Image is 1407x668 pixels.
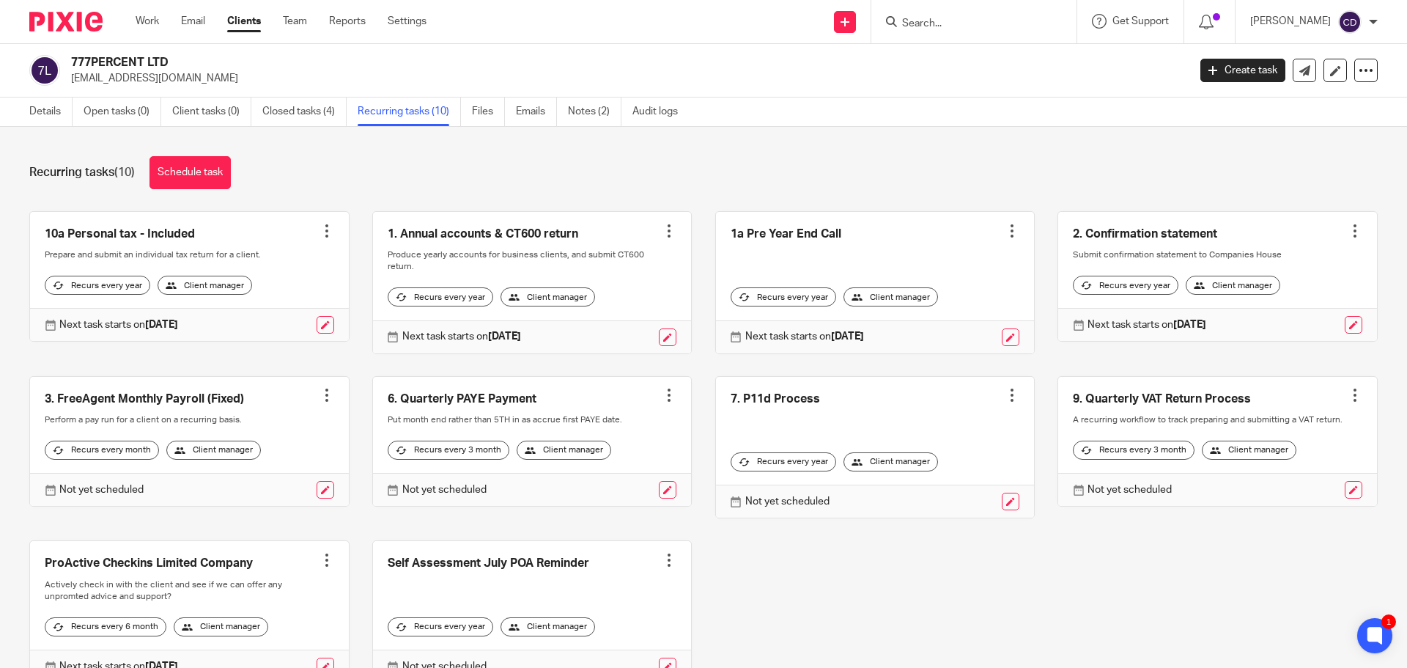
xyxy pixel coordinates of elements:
div: Recurs every year [731,452,836,471]
div: Client manager [843,287,938,307]
img: Pixie [29,12,103,32]
div: 1 [1381,614,1396,629]
div: Recurs every year [731,287,836,307]
p: Not yet scheduled [402,482,487,497]
p: [EMAIL_ADDRESS][DOMAIN_NAME] [71,71,1178,86]
div: Recurs every year [388,287,493,307]
div: Client manager [158,276,252,295]
p: Next task starts on [745,329,864,344]
span: Get Support [1112,16,1169,26]
p: Next task starts on [59,318,178,332]
div: Client manager [1202,441,1296,460]
div: Client manager [174,617,268,636]
a: Schedule task [149,156,231,189]
h2: 777PERCENT LTD [71,55,957,70]
div: Client manager [517,441,611,460]
div: Recurs every year [45,276,150,295]
div: Recurs every 3 month [1073,441,1194,460]
a: Files [472,98,505,126]
div: Recurs every year [388,617,493,636]
a: Notes (2) [568,98,621,126]
strong: [DATE] [145,320,178,330]
a: Audit logs [632,98,689,126]
strong: [DATE] [831,331,864,342]
h1: Recurring tasks [29,165,135,180]
div: Recurs every year [1073,276,1178,295]
a: Team [283,14,307,29]
a: Clients [227,14,261,29]
strong: [DATE] [1173,320,1206,330]
div: Client manager [166,441,261,460]
a: Recurring tasks (10) [358,98,461,126]
p: Next task starts on [1087,318,1206,332]
p: Not yet scheduled [59,482,144,497]
a: Reports [329,14,366,29]
strong: [DATE] [488,331,521,342]
p: Not yet scheduled [745,494,830,509]
p: Not yet scheduled [1087,482,1172,497]
div: Client manager [501,617,595,636]
a: Closed tasks (4) [262,98,347,126]
div: Client manager [1186,276,1280,295]
p: Next task starts on [402,329,521,344]
a: Email [181,14,205,29]
a: Client tasks (0) [172,98,251,126]
img: svg%3E [1338,10,1362,34]
input: Search [901,18,1033,31]
a: Create task [1200,59,1285,82]
div: Client manager [501,287,595,307]
span: (10) [114,166,135,178]
p: [PERSON_NAME] [1250,14,1331,29]
a: Details [29,98,73,126]
a: Work [136,14,159,29]
div: Recurs every 6 month [45,617,166,636]
div: Client manager [843,452,938,471]
a: Emails [516,98,557,126]
div: Recurs every month [45,441,159,460]
a: Settings [388,14,426,29]
a: Open tasks (0) [84,98,161,126]
div: Recurs every 3 month [388,441,509,460]
img: svg%3E [29,55,60,86]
